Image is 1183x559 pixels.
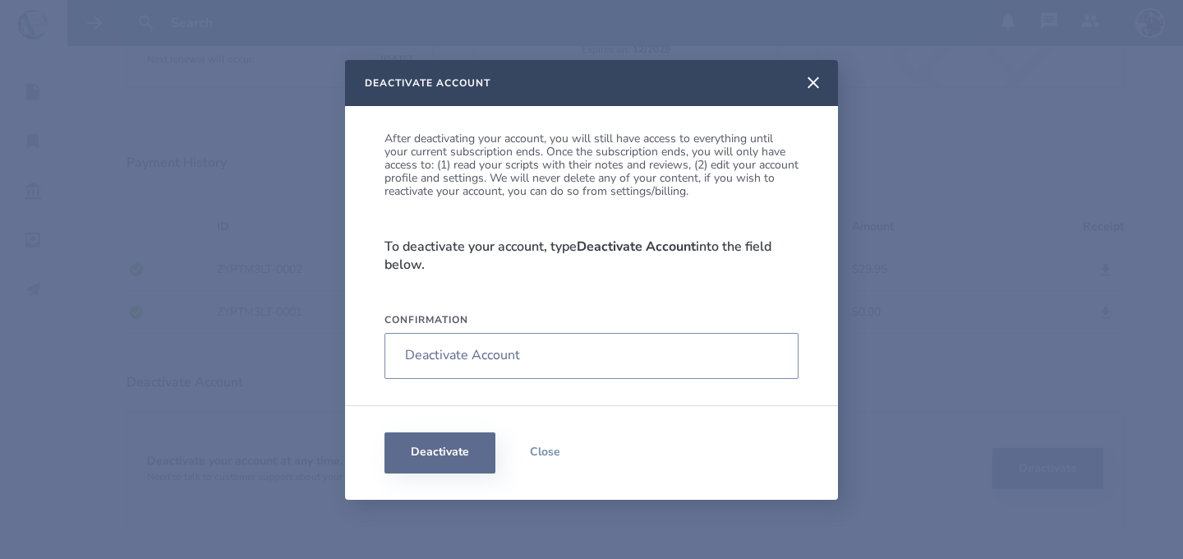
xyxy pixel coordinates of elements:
[495,432,594,474] button: Close
[384,313,799,326] label: Confirmation
[384,432,495,474] button: Deactivate
[577,238,696,256] strong: Deactivate Account
[384,132,799,198] p: After deactivating your account, you will still have access to everything until your current subs...
[365,76,490,90] h2: Deactivate Account
[384,238,799,274] p: To deactivate your account, type into the field below.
